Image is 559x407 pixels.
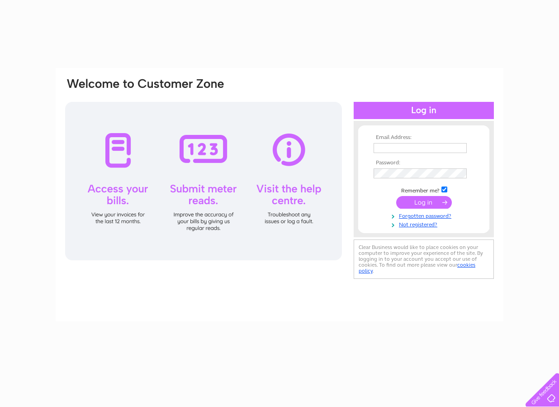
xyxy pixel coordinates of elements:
[371,160,476,166] th: Password:
[354,239,494,279] div: Clear Business would like to place cookies on your computer to improve your experience of the sit...
[396,196,452,209] input: Submit
[374,220,476,228] a: Not registered?
[359,262,475,274] a: cookies policy
[371,134,476,141] th: Email Address:
[374,211,476,220] a: Forgotten password?
[371,185,476,194] td: Remember me?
